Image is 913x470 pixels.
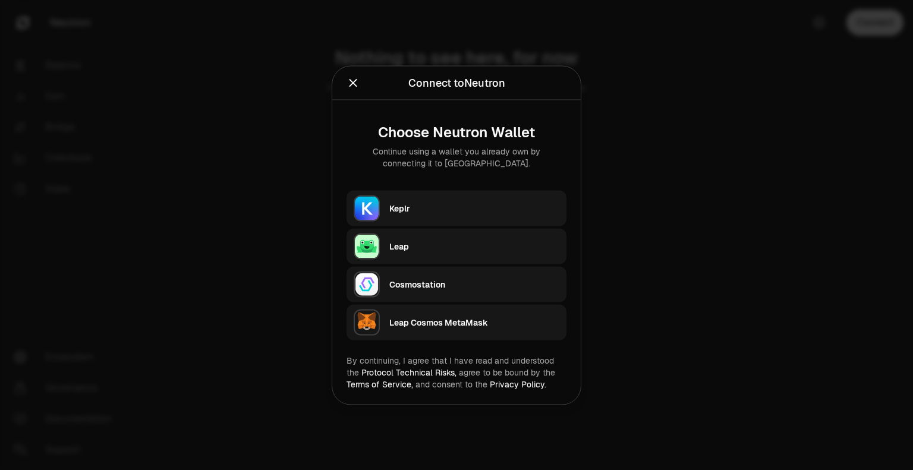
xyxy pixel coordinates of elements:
[356,124,557,140] div: Choose Neutron Wallet
[361,367,456,377] a: Protocol Technical Risks,
[347,228,566,264] button: LeapLeap
[389,240,559,252] div: Leap
[347,304,566,340] button: Leap Cosmos MetaMaskLeap Cosmos MetaMask
[347,378,413,389] a: Terms of Service,
[354,271,380,297] img: Cosmostation
[389,278,559,290] div: Cosmostation
[354,195,380,221] img: Keplr
[347,74,360,91] button: Close
[408,74,505,91] div: Connect to Neutron
[490,378,546,389] a: Privacy Policy.
[389,316,559,328] div: Leap Cosmos MetaMask
[389,202,559,214] div: Keplr
[347,354,566,390] div: By continuing, I agree that I have read and understood the agree to be bound by the and consent t...
[354,233,380,259] img: Leap
[347,266,566,302] button: CosmostationCosmostation
[356,145,557,169] div: Continue using a wallet you already own by connecting it to [GEOGRAPHIC_DATA].
[347,190,566,226] button: KeplrKeplr
[354,309,380,335] img: Leap Cosmos MetaMask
